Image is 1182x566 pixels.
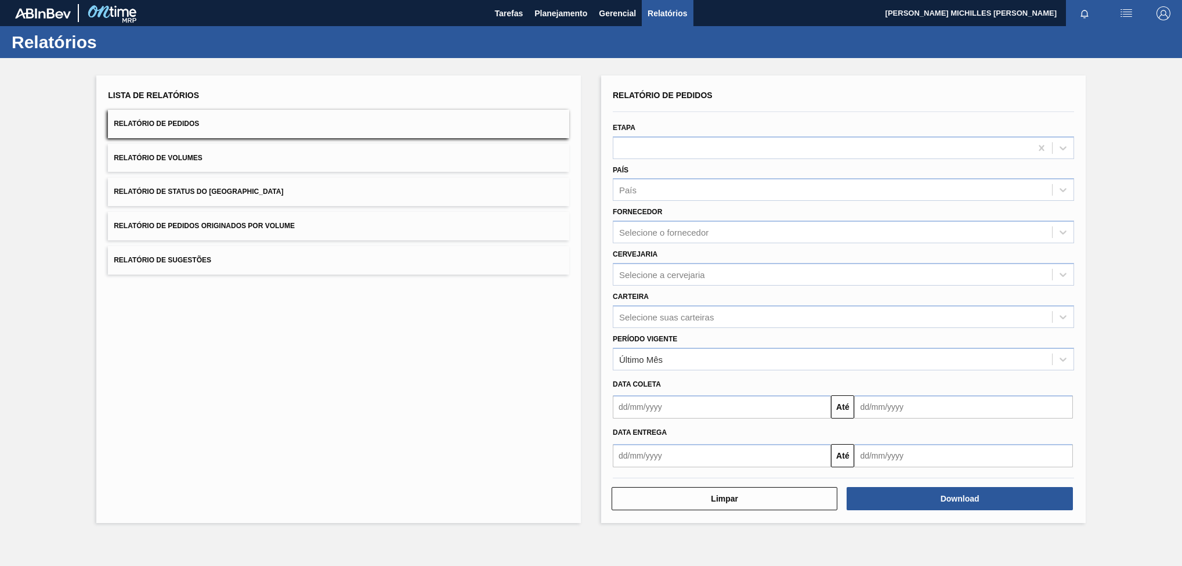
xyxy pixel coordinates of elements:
span: Data entrega [613,428,667,437]
label: Carteira [613,293,649,301]
input: dd/mm/yyyy [613,444,831,467]
label: Etapa [613,124,635,132]
button: Relatório de Sugestões [108,246,569,275]
label: Fornecedor [613,208,662,216]
span: Tarefas [494,6,523,20]
button: Até [831,444,854,467]
button: Download [847,487,1072,510]
button: Notificações [1066,5,1103,21]
span: Data coleta [613,380,661,388]
button: Relatório de Pedidos [108,110,569,138]
button: Até [831,395,854,419]
label: País [613,166,628,174]
h1: Relatórios [12,35,218,49]
button: Relatório de Status do [GEOGRAPHIC_DATA] [108,178,569,206]
img: Logout [1156,6,1170,20]
span: Gerencial [599,6,636,20]
button: Limpar [612,487,837,510]
button: Relatório de Pedidos Originados por Volume [108,212,569,240]
input: dd/mm/yyyy [854,444,1072,467]
span: Lista de Relatórios [108,91,199,100]
span: Relatório de Pedidos [114,120,199,128]
label: Período Vigente [613,335,677,343]
span: Relatórios [648,6,687,20]
span: Planejamento [534,6,587,20]
div: Selecione suas carteiras [619,312,714,322]
input: dd/mm/yyyy [613,395,831,419]
label: Cervejaria [613,250,657,258]
div: País [619,185,637,195]
span: Relatório de Volumes [114,154,202,162]
input: dd/mm/yyyy [854,395,1072,419]
button: Relatório de Volumes [108,144,569,172]
div: Selecione a cervejaria [619,269,705,279]
span: Relatório de Sugestões [114,256,211,264]
span: Relatório de Pedidos [613,91,713,100]
img: TNhmsLtSVTkK8tSr43FrP2fwEKptu5GPRR3wAAAABJRU5ErkJggg== [15,8,71,19]
span: Relatório de Status do [GEOGRAPHIC_DATA] [114,188,283,196]
div: Último Mês [619,354,663,364]
img: userActions [1119,6,1133,20]
span: Relatório de Pedidos Originados por Volume [114,222,295,230]
div: Selecione o fornecedor [619,228,709,237]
